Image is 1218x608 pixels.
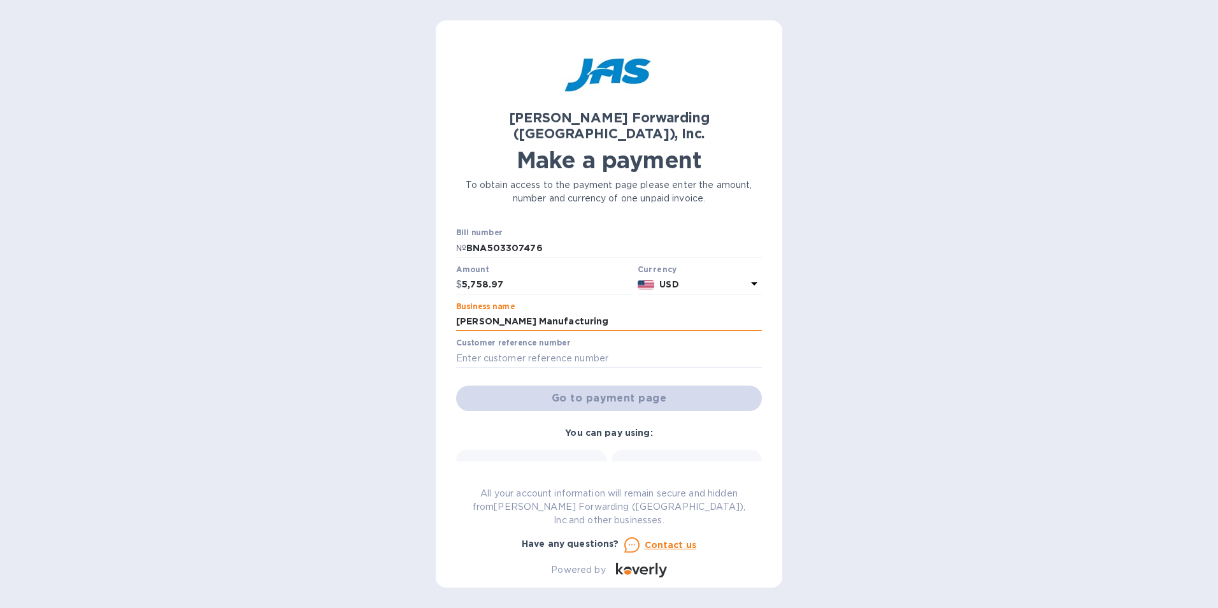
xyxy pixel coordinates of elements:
[522,539,619,549] b: Have any questions?
[456,340,570,347] label: Customer reference number
[456,303,515,310] label: Business name
[462,275,633,294] input: 0.00
[638,280,655,289] img: USD
[565,428,652,438] b: You can pay using:
[456,242,466,255] p: №
[456,278,462,291] p: $
[456,312,762,331] input: Enter business name
[456,266,489,273] label: Amount
[645,540,697,550] u: Contact us
[509,110,710,141] b: [PERSON_NAME] Forwarding ([GEOGRAPHIC_DATA]), Inc.
[638,264,677,274] b: Currency
[659,279,678,289] b: USD
[456,178,762,205] p: To obtain access to the payment page please enter the amount, number and currency of one unpaid i...
[466,238,762,257] input: Enter bill number
[456,147,762,173] h1: Make a payment
[456,487,762,527] p: All your account information will remain secure and hidden from [PERSON_NAME] Forwarding ([GEOGRA...
[456,229,502,237] label: Bill number
[456,349,762,368] input: Enter customer reference number
[551,563,605,577] p: Powered by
